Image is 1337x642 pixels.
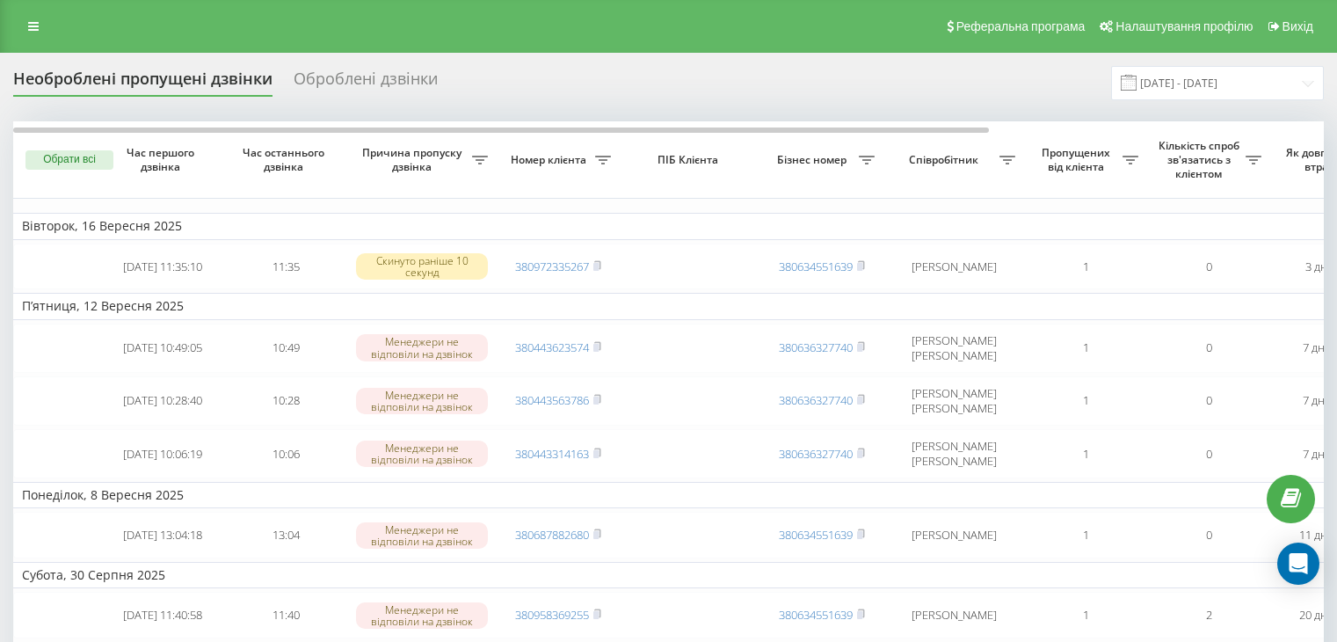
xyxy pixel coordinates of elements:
[1283,19,1313,33] span: Вихід
[779,259,853,274] a: 380634551639
[779,607,853,623] a: 380634551639
[1024,512,1147,558] td: 1
[769,153,859,167] span: Бізнес номер
[356,441,488,467] div: Менеджери не відповіли на дзвінок
[515,527,589,543] a: 380687882680
[101,244,224,290] td: [DATE] 11:35:10
[515,446,589,462] a: 380443314163
[356,253,488,280] div: Скинуто раніше 10 секунд
[892,153,999,167] span: Співробітник
[356,334,488,361] div: Менеджери не відповіли на дзвінок
[1147,244,1270,290] td: 0
[224,324,347,373] td: 10:49
[101,592,224,638] td: [DATE] 11:40:58
[515,392,589,408] a: 380443563786
[1147,324,1270,373] td: 0
[883,429,1024,478] td: [PERSON_NAME] [PERSON_NAME]
[1147,512,1270,558] td: 0
[224,376,347,426] td: 10:28
[25,150,113,170] button: Обрати всі
[224,592,347,638] td: 11:40
[883,512,1024,558] td: [PERSON_NAME]
[1024,376,1147,426] td: 1
[515,339,589,355] a: 380443623574
[779,446,853,462] a: 380636327740
[1024,592,1147,638] td: 1
[1147,376,1270,426] td: 0
[356,388,488,414] div: Менеджери не відповіли на дзвінок
[883,592,1024,638] td: [PERSON_NAME]
[779,339,853,355] a: 380636327740
[356,146,472,173] span: Причина пропуску дзвінка
[224,429,347,478] td: 10:06
[883,324,1024,373] td: [PERSON_NAME] [PERSON_NAME]
[1156,139,1246,180] span: Кількість спроб зв'язатись з клієнтом
[1033,146,1123,173] span: Пропущених від клієнта
[101,429,224,478] td: [DATE] 10:06:19
[13,69,272,97] div: Необроблені пропущені дзвінки
[883,376,1024,426] td: [PERSON_NAME] [PERSON_NAME]
[224,244,347,290] td: 11:35
[956,19,1086,33] span: Реферальна програма
[101,376,224,426] td: [DATE] 10:28:40
[101,324,224,373] td: [DATE] 10:49:05
[356,602,488,629] div: Менеджери не відповіли на дзвінок
[515,607,589,623] a: 380958369255
[515,259,589,274] a: 380972335267
[1147,592,1270,638] td: 2
[505,153,595,167] span: Номер клієнта
[101,512,224,558] td: [DATE] 13:04:18
[115,146,210,173] span: Час першого дзвінка
[238,146,333,173] span: Час останнього дзвінка
[779,392,853,408] a: 380636327740
[779,527,853,543] a: 380634551639
[1115,19,1253,33] span: Налаштування профілю
[224,512,347,558] td: 13:04
[1024,244,1147,290] td: 1
[883,244,1024,290] td: [PERSON_NAME]
[1147,429,1270,478] td: 0
[635,153,745,167] span: ПІБ Клієнта
[294,69,438,97] div: Оброблені дзвінки
[356,522,488,549] div: Менеджери не відповіли на дзвінок
[1024,324,1147,373] td: 1
[1277,543,1319,585] div: Open Intercom Messenger
[1024,429,1147,478] td: 1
